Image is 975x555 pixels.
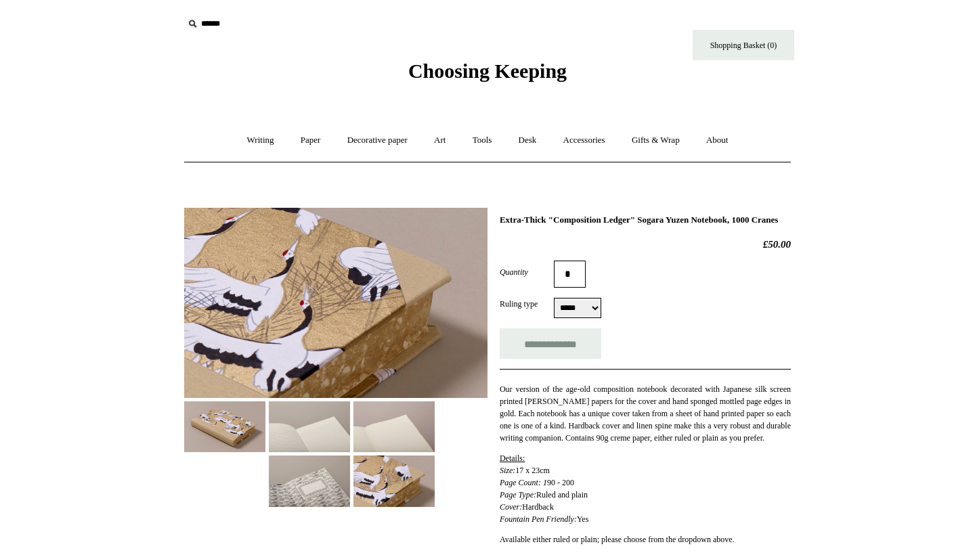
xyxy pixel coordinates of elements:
[500,298,554,310] label: Ruling type
[522,502,554,512] span: Hardback
[500,383,791,444] p: Our version of the age-old composition notebook decorated with Japanese silk screen printed [PERS...
[500,466,515,475] em: Size:
[500,266,554,278] label: Quantity
[288,123,333,158] a: Paper
[500,452,791,525] p: 17 x 23cm
[500,514,577,524] em: Fountain Pen Friendly:
[408,60,567,82] span: Choosing Keeping
[500,502,522,512] em: Cover:
[184,401,265,452] img: Extra-Thick "Composition Ledger" Sogara Yuzen Notebook, 1000 Cranes
[500,533,791,546] p: Available either ruled or plain; please choose from the dropdown above.
[460,123,504,158] a: Tools
[694,123,741,158] a: About
[500,215,791,225] h1: Extra-Thick "Composition Ledger" Sogara Yuzen Notebook, 1000 Cranes
[506,123,549,158] a: Desk
[269,456,350,506] img: Extra-Thick "Composition Ledger" Sogara Yuzen Notebook, 1000 Cranes
[184,208,487,398] img: Extra-Thick "Composition Ledger" Sogara Yuzen Notebook, 1000 Cranes
[500,238,791,250] h2: £50.00
[577,514,588,524] span: Yes
[693,30,794,60] a: Shopping Basket (0)
[353,456,435,506] img: Extra-Thick "Composition Ledger" Sogara Yuzen Notebook, 1000 Cranes
[620,123,692,158] a: Gifts & Wrap
[547,478,574,487] span: 90 - 200
[536,490,588,500] span: Ruled and plain
[500,490,536,500] em: Page Type:
[408,70,567,80] a: Choosing Keeping
[235,123,286,158] a: Writing
[335,123,420,158] a: Decorative paper
[500,453,525,463] span: Details:
[500,478,547,487] em: Page Count: 1
[269,401,350,452] img: Extra-Thick "Composition Ledger" Sogara Yuzen Notebook, 1000 Cranes
[551,123,617,158] a: Accessories
[353,401,435,452] img: Extra-Thick "Composition Ledger" Sogara Yuzen Notebook, 1000 Cranes
[422,123,458,158] a: Art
